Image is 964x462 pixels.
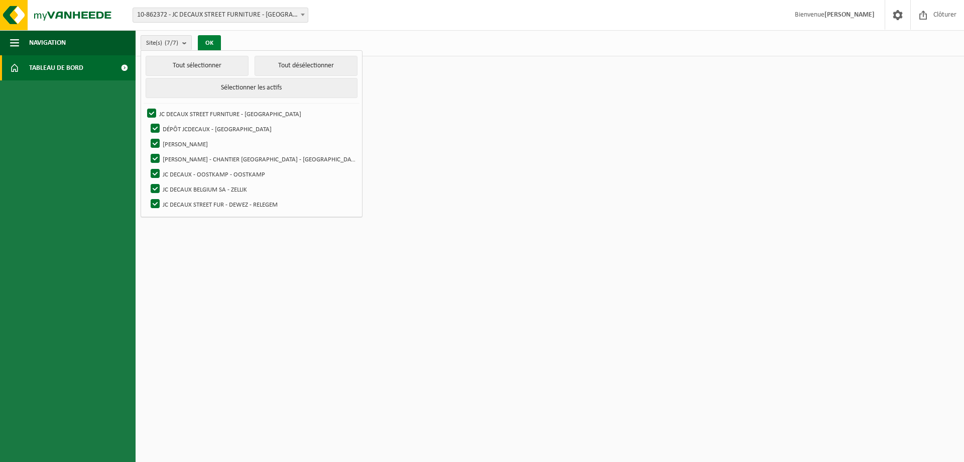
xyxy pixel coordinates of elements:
[146,56,249,76] button: Tout sélectionner
[149,197,357,212] label: JC DECAUX STREET FUR - DEWEZ - RELEGEM
[149,166,357,181] label: JC DECAUX - OOSTKAMP - OOSTKAMP
[255,56,357,76] button: Tout désélectionner
[145,106,356,121] label: JC DECAUX STREET FURNITURE - [GEOGRAPHIC_DATA]
[146,78,357,98] button: Sélectionner les actifs
[141,35,192,50] button: Site(s)(7/7)
[198,35,221,51] button: OK
[165,40,178,46] count: (7/7)
[133,8,308,23] span: 10-862372 - JC DECAUX STREET FURNITURE - BRUXELLES
[149,121,357,136] label: DÉPÔT JCDECAUX - [GEOGRAPHIC_DATA]
[29,55,83,80] span: Tableau de bord
[824,11,875,19] strong: [PERSON_NAME]
[149,181,357,197] label: JC DECAUX BELGIUM SA - ZELLIK
[149,136,357,151] label: [PERSON_NAME]
[146,36,178,51] span: Site(s)
[133,8,308,22] span: 10-862372 - JC DECAUX STREET FURNITURE - BRUXELLES
[149,151,357,166] label: [PERSON_NAME] - CHANTIER [GEOGRAPHIC_DATA] - [GEOGRAPHIC_DATA]
[29,30,66,55] span: Navigation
